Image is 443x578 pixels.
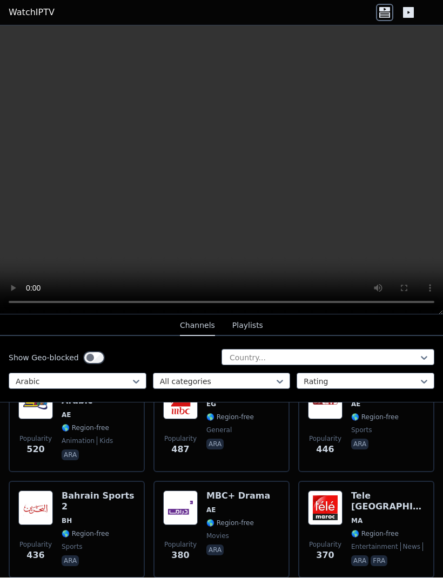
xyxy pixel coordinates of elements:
span: 487 [171,443,189,456]
a: WatchIPTV [9,6,55,19]
p: ara [206,439,224,450]
span: animation [62,437,95,446]
span: Popularity [164,435,197,443]
span: 🌎 Region-free [351,413,399,422]
button: Channels [180,316,215,337]
span: kids [97,437,113,446]
span: EG [206,400,216,409]
span: 446 [316,443,334,456]
p: ara [206,545,224,556]
span: Popularity [19,541,52,549]
img: MBC+ Drama [163,491,198,526]
h6: Tele [GEOGRAPHIC_DATA] [351,491,425,513]
span: 🌎 Region-free [206,519,254,528]
span: 🌎 Region-free [351,530,399,539]
span: 436 [26,549,44,562]
span: 🌎 Region-free [62,424,109,433]
span: Popularity [164,541,197,549]
span: news [400,543,420,552]
span: entertainment [351,543,398,552]
button: Playlists [232,316,263,337]
img: Bahrain Sports 2 [18,491,53,526]
span: BH [62,517,72,526]
span: general [206,426,232,435]
span: Popularity [309,541,341,549]
span: MA [351,517,363,526]
span: sports [62,543,82,552]
span: movies [206,532,229,541]
p: ara [351,439,368,450]
span: sports [351,426,372,435]
span: AE [206,506,216,515]
span: 370 [316,549,334,562]
span: Popularity [19,435,52,443]
label: Show Geo-blocked [9,353,79,364]
span: 🌎 Region-free [206,413,254,422]
p: fra [371,556,387,567]
h6: Bahrain Sports 2 [62,491,135,513]
h6: MBC+ Drama [206,491,270,502]
span: 380 [171,549,189,562]
span: 520 [26,443,44,456]
p: ara [62,450,79,461]
img: Tele Maroc [308,491,343,526]
p: ara [351,556,368,567]
span: AE [62,411,71,420]
span: AE [351,400,360,409]
span: Popularity [309,435,341,443]
p: ara [62,556,79,567]
span: 🌎 Region-free [62,530,109,539]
